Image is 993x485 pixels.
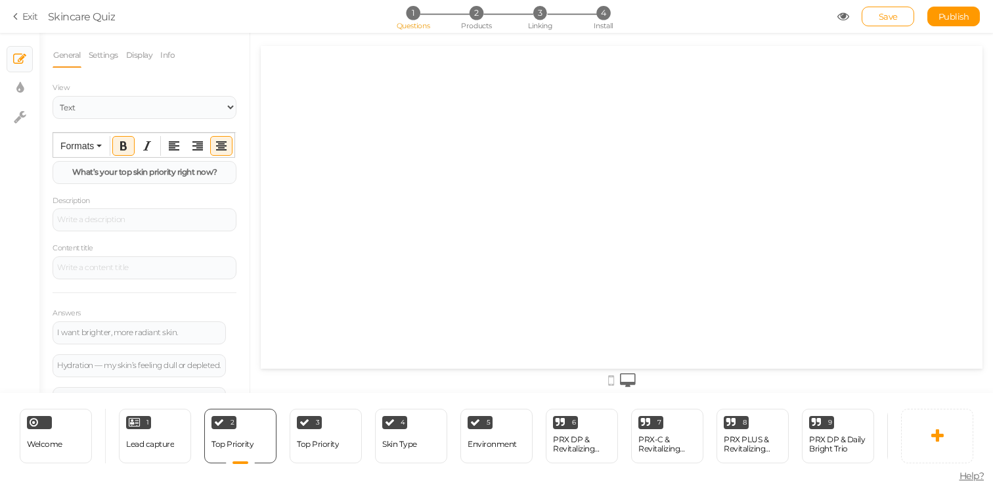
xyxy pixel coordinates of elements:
span: 2 [470,6,483,20]
div: 8 PRX PLUS & Revitalizing Duo [717,409,789,463]
div: PRX DP & Daily Bright Trio [809,435,867,453]
span: Save [879,11,898,22]
span: Welcome [27,439,62,449]
li: 4 Install [573,6,634,20]
div: Italic [136,136,158,156]
span: 2 [231,419,234,426]
div: Lead capture [126,440,174,449]
div: Top Priority [297,440,339,449]
div: Align left [163,136,185,156]
div: Welcome [20,409,92,463]
label: Content title [53,244,93,253]
div: Align right [187,136,209,156]
div: Skincare Quiz [48,9,116,24]
a: Exit [13,10,38,23]
span: Publish [938,11,969,22]
span: 6 [572,419,576,426]
span: 4 [401,419,405,426]
li: 3 Linking [510,6,571,20]
div: I want brighter, more radiant skin. [57,329,221,336]
li: 1 Questions [382,6,443,20]
div: 2 Top Priority [204,409,276,463]
span: 1 [406,6,420,20]
div: Bold [112,136,135,156]
span: Help? [960,470,984,482]
label: Answers [53,309,81,318]
span: Linking [528,21,552,30]
div: 1 Lead capture [119,409,191,463]
div: Hydration — my skin’s feeling dull or depleted. [57,361,221,369]
span: Install [594,21,613,30]
div: Save [862,7,914,26]
li: 2 Products [446,6,507,20]
div: 6 PRX DP & Revitalizing Duo [546,409,618,463]
span: 1 [146,419,149,426]
a: Settings [88,43,119,68]
div: Align center [210,136,232,156]
span: 3 [316,419,320,426]
div: PRX PLUS & Revitalizing Duo [724,435,782,453]
label: Description [53,196,90,206]
span: 3 [533,6,547,20]
div: 10 PRX PLUS & Daily Bright Trio [887,409,960,463]
a: Display [125,43,154,68]
div: Top Priority [211,440,254,449]
span: 7 [657,419,661,426]
div: Environment [468,440,517,449]
div: 7 PRX-C & Revitalizing Duo [631,409,703,463]
span: Formats [60,141,94,151]
div: 9 PRX DP & Daily Bright Trio [802,409,874,463]
div: PRX-C & Revitalizing Duo [638,435,696,453]
div: PRX DP & Revitalizing Duo [553,435,611,453]
span: Questions [397,21,430,30]
strong: What’s your top skin priority right now? [72,167,217,177]
div: 4 Skin Type [375,409,447,463]
span: 8 [743,419,747,426]
span: 9 [828,419,832,426]
div: Skin Type [382,440,417,449]
span: 5 [487,419,491,426]
span: View [53,83,70,92]
a: General [53,43,81,68]
div: 5 Environment [460,409,533,463]
div: 3 Top Priority [290,409,362,463]
span: Products [461,21,492,30]
span: 4 [596,6,610,20]
a: Info [160,43,175,68]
